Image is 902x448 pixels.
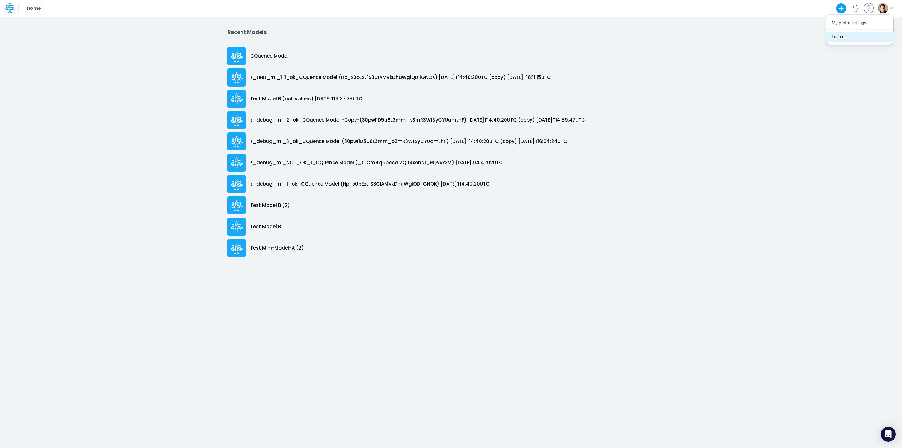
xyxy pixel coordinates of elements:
a: z_debug_ml_NOT_OK_1_CQuence Model (_tTCm9Zj5pocd1ZQ114xohal_9QVvx2M) [DATE]T14:41:02UTC [227,152,675,173]
a: Notifications [852,5,859,12]
button: Log out [826,32,893,42]
button: My profile settings [826,18,893,28]
a: Test Model B (2) [227,195,675,216]
a: Test Model B (null values) [DATE]T16:27:38UTC [227,88,675,109]
h2: Recent Models [227,29,675,35]
p: Test Mini-Model-A (2) [250,245,304,252]
p: z_debug_ml_NOT_OK_1_CQuence Model (_tTCm9Zj5pocd1ZQ114xohal_9QVvx2M) [DATE]T14:41:02UTC [250,159,503,166]
p: z_debug_ml_3_ok_CQuence Model (30pwI1D5u6L3mm_p3mR3WfSyCYUamLhF) [DATE]T14:40:20UTC (copy) [DATE]... [250,138,567,145]
a: z_test_ml_1-1_ok_CQuence Model (Hp_x0bExJ1S3CIAMVkDhuWglQDiiGNOK) [DATE]T14:40:20UTC (copy) [DATE... [227,67,675,88]
a: z_debug_ml_1_ok_CQuence Model (Hp_x0bExJ1S3CIAMVkDhuWglQDiiGNOK) [DATE]T14:40:20UTC [227,173,675,195]
p: z_debug_ml_2_ok_CQuence Model -Copy-(30pwI1D5u6L3mm_p3mR3WfSyCYUamLhF) [DATE]T14:40:20UTC (copy) ... [250,117,585,124]
a: z_debug_ml_3_ok_CQuence Model (30pwI1D5u6L3mm_p3mR3WfSyCYUamLhF) [DATE]T14:40:20UTC (copy) [DATE]... [227,131,675,152]
p: CQuence Model [250,53,288,60]
p: z_test_ml_1-1_ok_CQuence Model (Hp_x0bExJ1S3CIAMVkDhuWglQDiiGNOK) [DATE]T14:40:20UTC (copy) [DATE... [250,74,551,81]
div: Open Intercom Messenger [881,427,896,442]
a: Test Mini-Model-A (2) [227,237,675,259]
p: z_debug_ml_1_ok_CQuence Model (Hp_x0bExJ1S3CIAMVkDhuWglQDiiGNOK) [DATE]T14:40:20UTC [250,181,490,188]
a: CQuence Model [227,45,675,67]
p: Test Model B (2) [250,202,290,209]
p: Test Model B [250,223,281,230]
p: Test Model B (null values) [DATE]T16:27:38UTC [250,95,362,103]
p: Home [27,5,40,12]
a: z_debug_ml_2_ok_CQuence Model -Copy-(30pwI1D5u6L3mm_p3mR3WfSyCYUamLhF) [DATE]T14:40:20UTC (copy) ... [227,109,675,131]
a: Test Model B [227,216,675,237]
